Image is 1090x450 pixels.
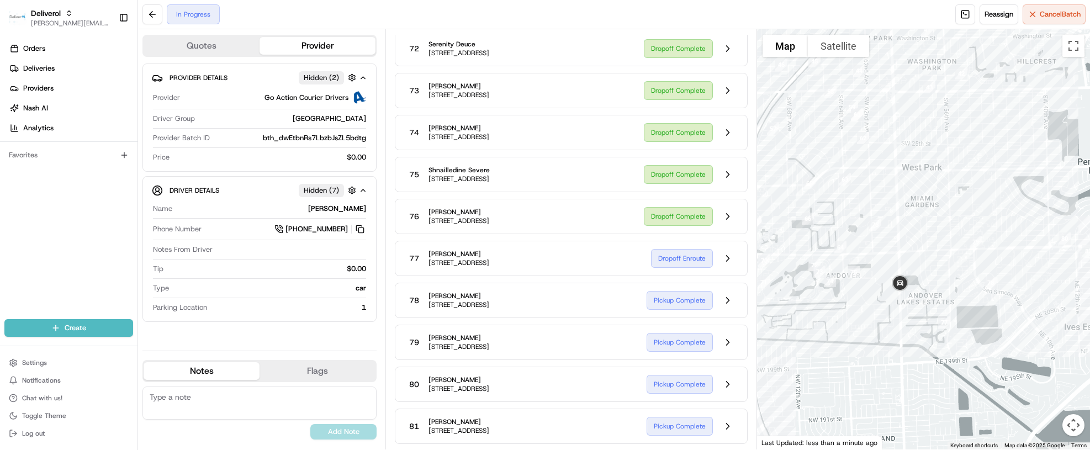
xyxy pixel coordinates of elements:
span: Analytics [23,123,54,133]
a: Analytics [4,119,137,137]
div: 65 [799,173,820,194]
span: Notifications [22,376,61,385]
div: Favorites [4,146,133,164]
span: Pylon [110,187,134,195]
span: Name [153,204,172,214]
button: Log out [4,426,133,441]
span: Price [153,152,170,162]
span: Hidden ( 7 ) [304,186,339,195]
span: [STREET_ADDRESS] [428,300,489,309]
button: Chat with us! [4,390,133,406]
span: Deliveries [23,63,55,73]
input: Clear [29,71,182,83]
img: ActionCourier.png [353,91,366,104]
button: Toggle fullscreen view [1062,35,1084,57]
img: Deliverol [9,10,27,25]
span: [PERSON_NAME] [428,124,489,133]
div: 71 [753,272,774,293]
span: Notes From Driver [153,245,213,255]
button: Show satellite imagery [808,35,869,57]
p: Welcome 👋 [11,44,201,62]
span: 80 [409,379,419,390]
span: Nash AI [23,103,48,113]
div: car [173,283,366,293]
div: 72 [804,255,825,276]
button: Hidden (7) [299,183,359,197]
span: [STREET_ADDRESS] [428,133,489,141]
span: Driver Details [170,186,219,195]
span: Serenity Deuce [428,40,489,49]
div: 73 [809,261,830,282]
div: Start new chat [38,105,181,117]
button: Create [4,319,133,337]
div: 70 [754,250,775,271]
a: 📗Knowledge Base [7,156,89,176]
button: Hidden (2) [299,71,359,84]
div: 42 [951,63,972,84]
button: Notifications [4,373,133,388]
span: [STREET_ADDRESS] [428,342,489,351]
button: Settings [4,355,133,370]
span: 76 [409,211,419,222]
div: 62 [853,128,874,149]
div: 75 [843,262,864,283]
span: Log out [22,429,45,438]
a: Powered byPylon [78,187,134,195]
span: Settings [22,358,47,367]
span: [PERSON_NAME] [428,375,489,384]
span: $0.00 [347,152,366,162]
button: Provider [260,37,375,55]
span: 79 [409,337,419,348]
a: Orders [4,40,137,57]
a: Open this area in Google Maps (opens a new window) [760,435,796,449]
span: [STREET_ADDRESS] [428,426,489,435]
span: [STREET_ADDRESS] [428,216,489,225]
div: 46 [771,54,792,75]
img: Nash [11,11,33,33]
span: 73 [409,85,419,96]
div: [PERSON_NAME] [177,204,366,214]
span: API Documentation [104,160,177,171]
button: Flags [260,362,375,380]
div: 63 [834,169,855,190]
div: 57 [763,118,784,139]
span: Map data ©2025 Google [1004,442,1065,448]
a: [PHONE_NUMBER] [274,223,366,235]
span: Shnailledine Severe [428,166,490,174]
span: Toggle Theme [22,411,66,420]
div: 80 [1054,228,1075,249]
span: Provider Details [170,73,227,82]
span: Parking Location [153,303,207,313]
div: 43 [919,77,940,98]
div: 💻 [93,161,102,170]
div: 66 [797,208,818,229]
button: [PERSON_NAME][EMAIL_ADDRESS][PERSON_NAME][DOMAIN_NAME] [31,19,110,28]
div: 41 [917,19,938,40]
span: 77 [409,253,419,264]
span: [PERSON_NAME] [428,250,489,258]
img: 1736555255976-a54dd68f-1ca7-489b-9aae-adbdc363a1c4 [11,105,31,125]
div: 60 [846,104,867,125]
div: 📗 [11,161,20,170]
span: [GEOGRAPHIC_DATA] [293,114,366,124]
span: [STREET_ADDRESS] [428,49,489,57]
span: Cancel Batch [1040,9,1081,19]
div: 74 [819,271,840,292]
div: 78 [980,272,1001,293]
div: 58 [820,81,841,102]
span: Chat with us! [22,394,62,403]
button: CancelBatch [1023,4,1086,24]
div: 59 [842,97,863,118]
div: 44 [849,60,870,81]
span: Provider Batch ID [153,133,210,143]
button: DeliverolDeliverol[PERSON_NAME][EMAIL_ADDRESS][PERSON_NAME][DOMAIN_NAME] [4,4,114,31]
button: Provider DetailsHidden (2) [152,68,367,87]
span: Provider [153,93,180,103]
a: Providers [4,80,137,97]
button: Deliverol [31,8,61,19]
button: Notes [144,362,260,380]
span: 81 [409,421,419,432]
div: 76 [865,214,886,235]
span: Hidden ( 2 ) [304,73,339,83]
